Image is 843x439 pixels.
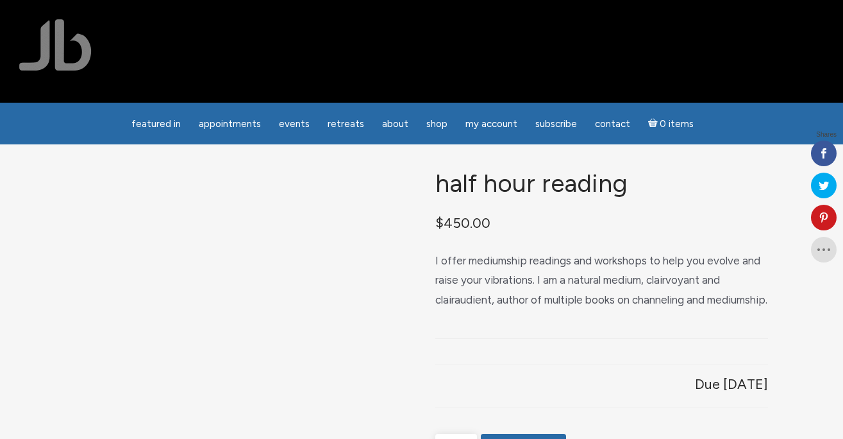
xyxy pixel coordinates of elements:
a: Cart0 items [640,110,702,137]
a: About [374,112,416,137]
a: Subscribe [528,112,585,137]
span: Subscribe [535,118,577,130]
a: Retreats [320,112,372,137]
a: My Account [458,112,525,137]
p: Due [DATE] [695,372,768,397]
span: Events [279,118,310,130]
span: Appointments [199,118,261,130]
span: Retreats [328,118,364,130]
span: Shares [816,132,837,138]
a: Events [271,112,317,137]
span: 0 items [660,119,694,129]
a: Appointments [191,112,269,137]
p: I offer mediumship readings and workshops to help you evolve and raise your vibrations. I am a na... [435,251,767,310]
h1: Half Hour Reading [435,170,767,198]
span: Shop [426,118,447,130]
img: Jamie Butler. The Everyday Medium [19,19,92,71]
span: My Account [465,118,517,130]
span: About [382,118,408,130]
span: Contact [595,118,630,130]
span: featured in [131,118,181,130]
bdi: 450.00 [435,214,490,231]
span: $ [435,214,444,231]
a: featured in [124,112,188,137]
i: Cart [648,118,660,130]
a: Contact [587,112,638,137]
a: Shop [419,112,455,137]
